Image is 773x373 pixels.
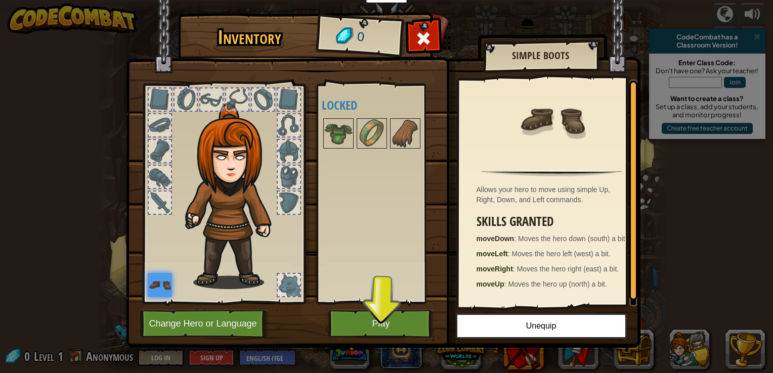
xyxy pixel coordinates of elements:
[477,215,632,228] h3: Skills Granted
[514,235,518,243] span: :
[519,87,585,153] img: portrait.png
[477,265,513,273] strong: moveRight
[477,235,514,243] strong: moveDown
[140,310,269,338] button: Change Hero or Language
[508,250,512,258] span: :
[513,265,517,273] span: :
[322,99,449,112] h4: Locked
[517,265,619,273] span: Moves the hero right (east) a bit.
[512,250,611,258] span: Moves the hero left (west) a bit.
[356,28,365,46] span: 0
[477,184,632,205] div: Allows your hero to move using simple Up, Right, Down, and Left commands.
[181,103,289,289] img: hair_f2.png
[508,280,607,288] span: Moves the hero up (north) a bit.
[358,119,386,148] img: portrait.png
[477,280,504,288] strong: moveUp
[504,280,508,288] span: :
[477,250,508,258] strong: moveLeft
[481,170,622,176] img: hr.png
[518,235,627,243] span: Moves the hero down (south) a bit.
[324,119,353,148] img: portrait.png
[148,273,172,297] img: portrait.png
[185,27,314,48] h1: Inventory
[456,313,627,339] button: Unequip
[391,119,419,148] img: portrait.png
[493,50,588,61] h2: Simple Boots
[328,310,434,338] button: Play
